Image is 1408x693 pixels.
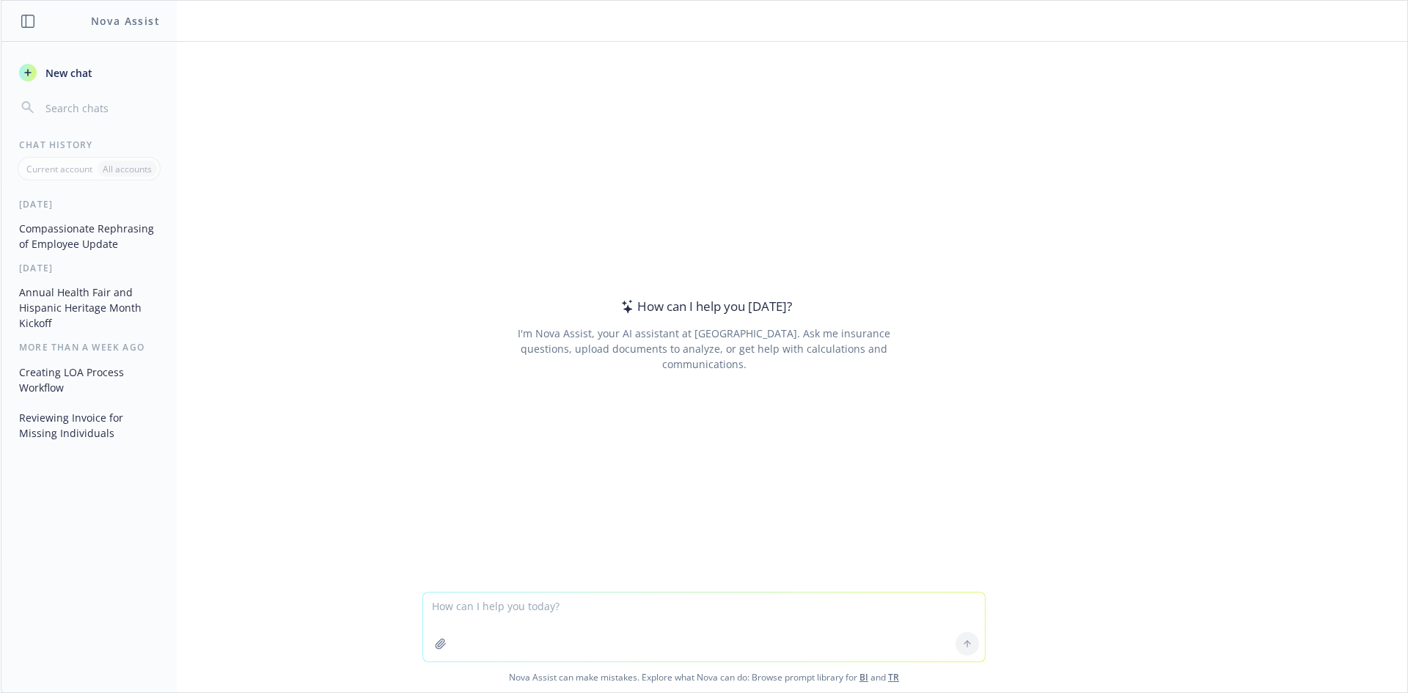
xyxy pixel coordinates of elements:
[1,139,177,151] div: Chat History
[7,662,1401,692] span: Nova Assist can make mistakes. Explore what Nova can do: Browse prompt library for and
[13,216,165,256] button: Compassionate Rephrasing of Employee Update
[13,360,165,400] button: Creating LOA Process Workflow
[13,280,165,335] button: Annual Health Fair and Hispanic Heritage Month Kickoff
[13,406,165,445] button: Reviewing Invoice for Missing Individuals
[888,671,899,683] a: TR
[1,198,177,210] div: [DATE]
[1,341,177,353] div: More than a week ago
[859,671,868,683] a: BI
[13,59,165,86] button: New chat
[43,65,92,81] span: New chat
[617,297,792,316] div: How can I help you [DATE]?
[43,98,159,118] input: Search chats
[26,163,92,175] p: Current account
[497,326,910,372] div: I'm Nova Assist, your AI assistant at [GEOGRAPHIC_DATA]. Ask me insurance questions, upload docum...
[103,163,152,175] p: All accounts
[91,13,160,29] h1: Nova Assist
[1,262,177,274] div: [DATE]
